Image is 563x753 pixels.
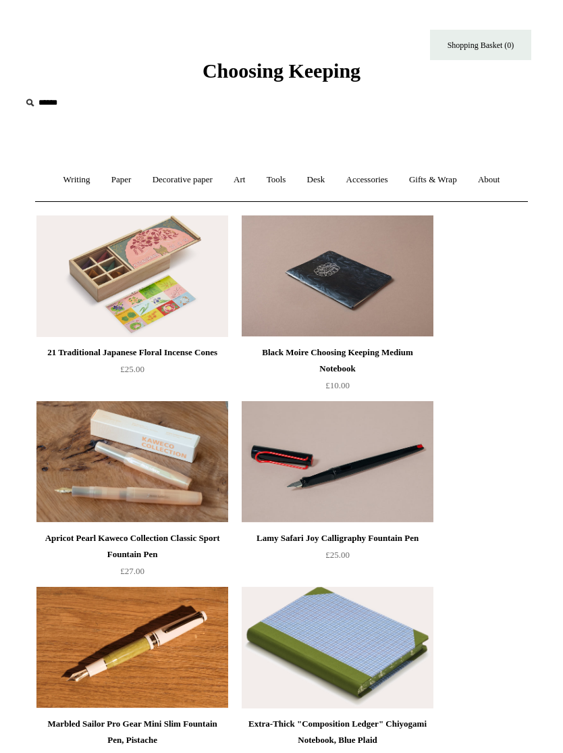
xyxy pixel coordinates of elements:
a: Apricot Pearl Kaweco Collection Classic Sport Fountain Pen Apricot Pearl Kaweco Collection Classi... [36,401,228,523]
a: Paper [102,162,141,198]
a: Art [224,162,254,198]
a: About [468,162,510,198]
span: £25.00 [120,364,144,374]
span: Choosing Keeping [203,59,360,82]
span: £25.00 [325,550,350,560]
a: Accessories [337,162,398,198]
a: Apricot Pearl Kaweco Collection Classic Sport Fountain Pen £27.00 [36,530,228,586]
span: £27.00 [120,566,144,576]
div: Extra-Thick "Composition Ledger" Chiyogami Notebook, Blue Plaid [245,716,430,748]
img: Lamy Safari Joy Calligraphy Fountain Pen [242,401,433,523]
a: Desk [298,162,335,198]
img: Apricot Pearl Kaweco Collection Classic Sport Fountain Pen [36,401,228,523]
a: Tools [257,162,296,198]
a: Shopping Basket (0) [430,30,531,60]
a: Writing [54,162,100,198]
img: Marbled Sailor Pro Gear Mini Slim Fountain Pen, Pistache [36,587,228,708]
div: Apricot Pearl Kaweco Collection Classic Sport Fountain Pen [40,530,225,563]
img: Extra-Thick "Composition Ledger" Chiyogami Notebook, Blue Plaid [242,587,433,708]
a: Lamy Safari Joy Calligraphy Fountain Pen Lamy Safari Joy Calligraphy Fountain Pen [242,401,433,523]
img: 21 Traditional Japanese Floral Incense Cones [36,215,228,337]
a: Black Moire Choosing Keeping Medium Notebook Black Moire Choosing Keeping Medium Notebook [242,215,433,337]
img: Black Moire Choosing Keeping Medium Notebook [242,215,433,337]
a: Gifts & Wrap [400,162,466,198]
div: Marbled Sailor Pro Gear Mini Slim Fountain Pen, Pistache [40,716,225,748]
div: Lamy Safari Joy Calligraphy Fountain Pen [245,530,430,546]
span: £10.00 [325,380,350,390]
div: Black Moire Choosing Keeping Medium Notebook [245,344,430,377]
a: Choosing Keeping [203,70,360,80]
a: Extra-Thick "Composition Ledger" Chiyogami Notebook, Blue Plaid Extra-Thick "Composition Ledger" ... [242,587,433,708]
a: Black Moire Choosing Keeping Medium Notebook £10.00 [242,344,433,400]
a: 21 Traditional Japanese Floral Incense Cones 21 Traditional Japanese Floral Incense Cones [36,215,228,337]
a: 21 Traditional Japanese Floral Incense Cones £25.00 [36,344,228,400]
a: Marbled Sailor Pro Gear Mini Slim Fountain Pen, Pistache Marbled Sailor Pro Gear Mini Slim Founta... [36,587,228,708]
a: Lamy Safari Joy Calligraphy Fountain Pen £25.00 [242,530,433,586]
a: Decorative paper [143,162,222,198]
div: 21 Traditional Japanese Floral Incense Cones [40,344,225,361]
